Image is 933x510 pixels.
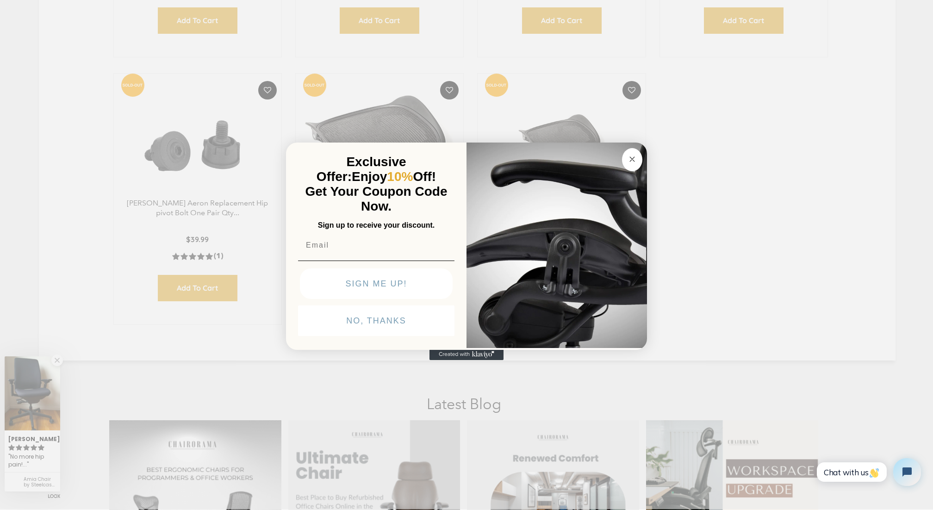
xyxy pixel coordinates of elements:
[300,268,453,299] button: SIGN ME UP!
[352,169,436,184] span: Enjoy Off!
[318,221,435,229] span: Sign up to receive your discount.
[466,141,647,348] img: 92d77583-a095-41f6-84e7-858462e0427a.jpeg
[317,155,406,184] span: Exclusive Offer:
[298,236,454,255] input: Email
[305,184,448,213] span: Get Your Coupon Code Now.
[298,305,454,336] button: NO, THANKS
[807,450,929,494] iframe: Tidio Chat
[622,148,642,171] button: Close dialog
[387,169,413,184] span: 10%
[429,349,504,360] a: Created with Klaviyo - opens in a new tab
